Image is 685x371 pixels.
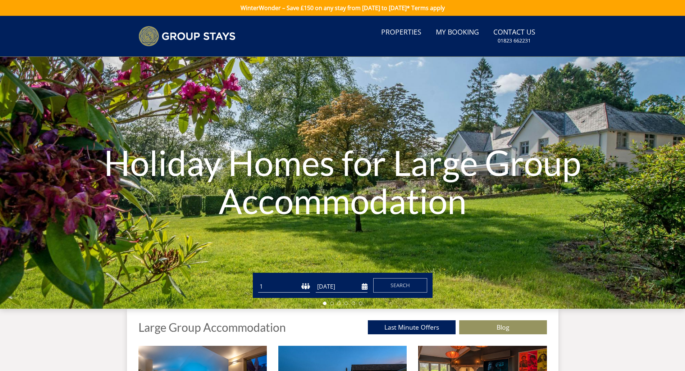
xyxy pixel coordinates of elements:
[373,278,427,293] button: Search
[498,37,531,44] small: 01823 662231
[138,26,236,46] img: Group Stays
[316,281,367,293] input: Arrival Date
[138,321,286,334] h1: Large Group Accommodation
[103,129,583,234] h1: Holiday Homes for Large Group Accommodation
[378,24,424,41] a: Properties
[391,282,410,289] span: Search
[368,320,456,334] a: Last Minute Offers
[433,24,482,41] a: My Booking
[490,24,538,48] a: Contact Us01823 662231
[459,320,547,334] a: Blog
